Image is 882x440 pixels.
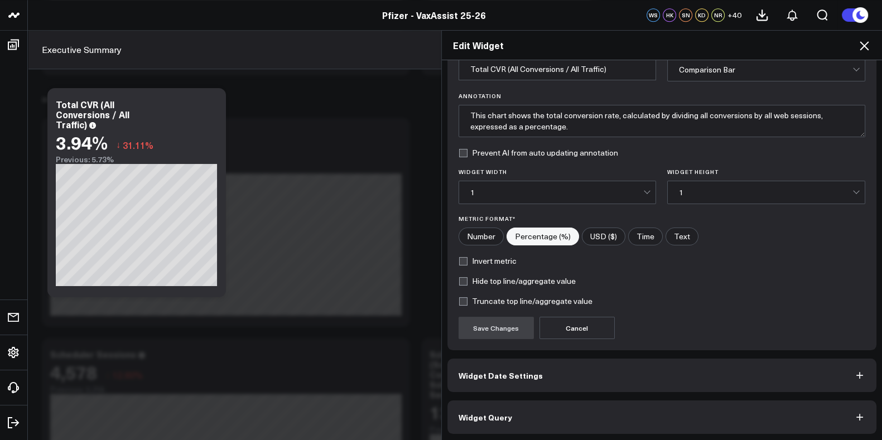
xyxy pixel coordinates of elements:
[470,188,644,197] div: 1
[507,228,579,245] label: Percentage (%)
[447,400,877,434] button: Widget Query
[628,228,663,245] label: Time
[711,8,725,22] div: NR
[695,8,709,22] div: KD
[647,8,660,22] div: WS
[382,9,486,21] a: Pfizer - VaxAssist 25-26
[459,277,576,286] label: Hide top line/aggregate value
[459,58,657,80] input: Enter your widget title
[459,228,504,245] label: Number
[459,317,534,339] button: Save Changes
[459,297,592,306] label: Truncate top line/aggregate value
[459,93,866,99] label: Annotation
[447,359,877,392] button: Widget Date Settings
[727,8,741,22] button: +40
[666,228,698,245] label: Text
[679,188,852,197] div: 1
[663,8,676,22] div: HK
[459,413,512,422] span: Widget Query
[459,105,866,137] textarea: This chart shows the total conversion rate, calculated by dividing all conversions by all web ses...
[539,317,615,339] button: Cancel
[727,11,741,19] span: + 40
[459,257,517,265] label: Invert metric
[459,371,543,380] span: Widget Date Settings
[667,168,865,175] label: Widget Height
[459,215,866,222] label: Metric Format*
[679,8,692,22] div: SN
[679,65,852,74] div: Comparison Bar
[453,39,871,51] h2: Edit Widget
[459,148,618,157] label: Prevent AI from auto updating annotation
[459,168,657,175] label: Widget Width
[582,228,625,245] label: USD ($)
